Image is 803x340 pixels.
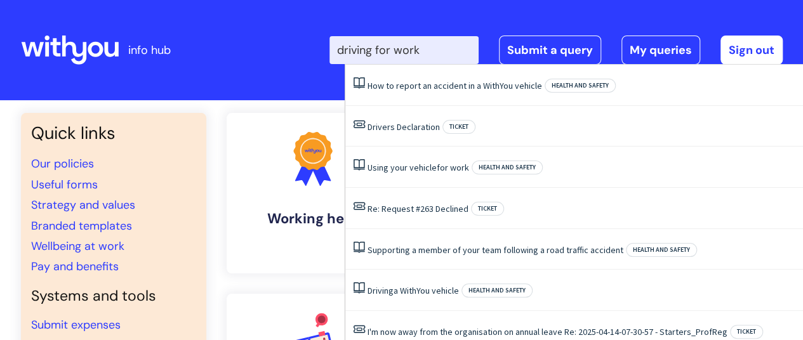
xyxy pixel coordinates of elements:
a: Supporting a member of your team following a road traffic accident [368,244,623,256]
h4: Systems and tools [31,287,196,305]
span: work [450,162,469,173]
a: Working here [227,113,399,273]
span: for [437,162,448,173]
a: Drivinga WithYou vehicle [368,285,459,296]
a: Wellbeing at work [31,239,124,254]
span: Health and safety [545,79,616,93]
span: Driving [368,285,394,296]
a: My queries [621,36,700,65]
a: Submit a query [499,36,601,65]
a: Useful forms [31,177,98,192]
a: Branded templates [31,218,132,233]
h4: Working here [237,211,389,227]
span: Ticket [471,202,504,216]
a: Drivers Declaration [368,121,440,133]
a: Sign out [720,36,783,65]
a: Submit expenses [31,317,121,332]
a: Our policies [31,156,94,171]
a: Re: Request #263 Declined [368,203,468,214]
a: Pay and benefits [31,259,119,274]
span: Health and safety [626,243,697,257]
input: Search [329,36,479,64]
a: I'm now away from the organisation on annual leave Re: 2025-04-14-07-30-57 - Starters_ProfReg [368,326,727,337]
span: Health and safety [461,284,533,297]
span: Health and safety [472,160,543,174]
div: | - [329,36,783,65]
span: Ticket [442,120,475,134]
h3: Quick links [31,123,196,143]
a: Strategy and values [31,197,135,213]
a: Using your vehiclefor work [368,162,469,173]
p: info hub [128,40,171,60]
a: How to report an accident in a WithYou vehicle [368,80,542,91]
span: Ticket [730,325,763,339]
